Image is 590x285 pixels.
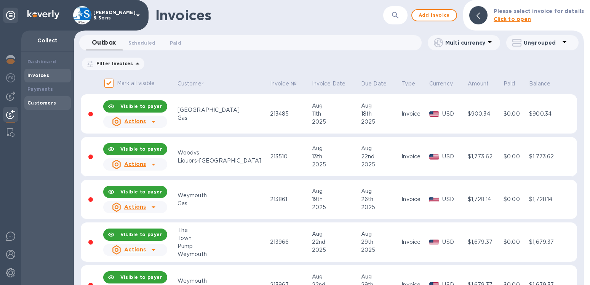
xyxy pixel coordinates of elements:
b: Visible to payer [120,232,162,237]
img: USD [429,240,440,245]
div: Invoice [401,110,427,118]
span: Add invoice [418,11,450,20]
div: 29th [361,238,399,246]
div: 2025 [312,161,359,169]
div: 213966 [270,238,310,246]
div: [GEOGRAPHIC_DATA] [177,106,268,114]
div: 2025 [361,203,399,211]
p: USD [442,195,465,203]
div: 2025 [361,161,399,169]
img: USD [429,111,440,117]
div: $0.00 [504,110,527,118]
b: Visible to payer [120,103,162,109]
p: Currency [429,80,453,88]
div: 22nd [361,153,399,161]
u: Actions [124,161,146,167]
div: Aug [312,102,359,110]
div: Weymouth [177,277,268,285]
span: Amount [468,80,499,88]
p: Collect [27,37,68,44]
div: 213861 [270,195,310,203]
p: [PERSON_NAME] & Sons [93,10,131,21]
img: Foreign exchange [6,73,15,82]
b: Payments [27,86,53,92]
span: Balance [529,80,560,88]
u: Actions [124,204,146,210]
div: Gas [177,200,268,208]
u: Actions [124,246,146,253]
div: Aug [361,145,399,153]
div: $1,728.14 [468,195,501,203]
p: Customer [177,80,203,88]
span: Customer [177,80,213,88]
span: Invoice № [270,80,307,88]
div: 2025 [361,118,399,126]
div: 2025 [312,118,359,126]
div: $0.00 [504,153,527,161]
p: Filter Invoices [93,60,133,67]
div: Aug [361,273,399,281]
div: Invoice [401,153,427,161]
u: Actions [124,118,146,124]
div: 213485 [270,110,310,118]
div: Aug [361,230,399,238]
div: $1,773.62 [529,153,563,161]
span: Paid [504,80,525,88]
div: Aug [312,145,359,153]
div: Pump [177,242,268,250]
div: Gas [177,114,268,122]
span: Currency [429,80,463,88]
div: Aug [312,230,359,238]
b: Click to open [494,16,531,22]
div: $900.34 [468,110,501,118]
div: $1,679.37 [468,238,501,246]
p: Multi currency [445,39,485,47]
div: Weymouth [177,192,268,200]
b: Visible to payer [120,274,162,280]
b: Customers [27,100,56,106]
p: USD [442,238,465,246]
p: Ungrouped [524,39,560,47]
p: USD [442,153,465,161]
div: 26th [361,195,399,203]
span: Scheduled [128,39,156,47]
p: Invoice Date [312,80,346,88]
div: Aug [361,102,399,110]
div: Woodys [177,149,268,157]
div: Invoice [401,238,427,246]
p: Balance [529,80,550,88]
img: USD [429,197,440,202]
div: 19th [312,195,359,203]
div: Weymouth [177,250,268,258]
div: $1,773.62 [468,153,501,161]
b: Invoices [27,72,49,78]
div: $0.00 [504,195,527,203]
div: 2025 [312,246,359,254]
div: $1,679.37 [529,238,563,246]
img: USD [429,154,440,159]
p: USD [442,110,465,118]
button: Add invoice [411,9,457,21]
span: Outbox [92,37,116,48]
div: 22nd [312,238,359,246]
div: 11th [312,110,359,118]
p: Paid [504,80,515,88]
div: 18th [361,110,399,118]
div: $0.00 [504,238,527,246]
b: Dashboard [27,59,56,64]
div: 2025 [312,203,359,211]
div: Unpin categories [3,8,18,23]
span: Invoice Date [312,80,356,88]
span: Due Date [361,80,397,88]
b: Visible to payer [120,146,162,152]
div: 213510 [270,153,310,161]
div: $1,728.14 [529,195,563,203]
span: Paid [170,39,181,47]
span: Type [401,80,425,88]
p: Type [401,80,415,88]
div: Town [177,234,268,242]
div: Aug [312,187,359,195]
img: Logo [27,10,59,19]
div: $900.34 [529,110,563,118]
p: Mark all visible [117,79,155,87]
